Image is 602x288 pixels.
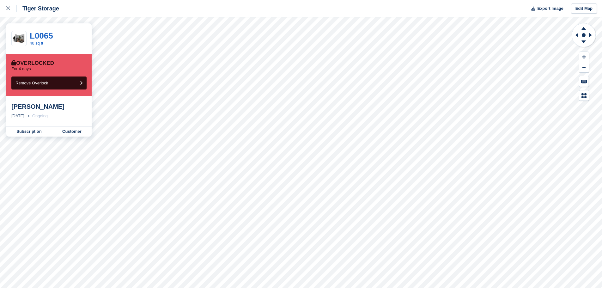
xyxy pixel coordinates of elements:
[30,41,43,46] a: 40 sq ft
[537,5,563,12] span: Export Image
[17,5,59,12] div: Tiger Storage
[579,62,589,73] button: Zoom Out
[30,31,53,40] a: L0065
[6,126,52,137] a: Subscription
[579,90,589,101] button: Map Legend
[32,113,48,119] div: Ongoing
[11,66,31,71] p: For 4 days
[52,126,92,137] a: Customer
[579,76,589,87] button: Keyboard Shortcuts
[11,103,87,110] div: [PERSON_NAME]
[571,3,597,14] a: Edit Map
[12,33,26,44] img: 40-sqft-unit.jpg
[27,115,30,117] img: arrow-right-light-icn-cde0832a797a2874e46488d9cf13f60e5c3a73dbe684e267c42b8395dfbc2abf.svg
[11,60,54,66] div: Overlocked
[15,81,48,85] span: Remove Overlock
[579,52,589,62] button: Zoom In
[527,3,563,14] button: Export Image
[11,77,87,89] button: Remove Overlock
[11,113,24,119] div: [DATE]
